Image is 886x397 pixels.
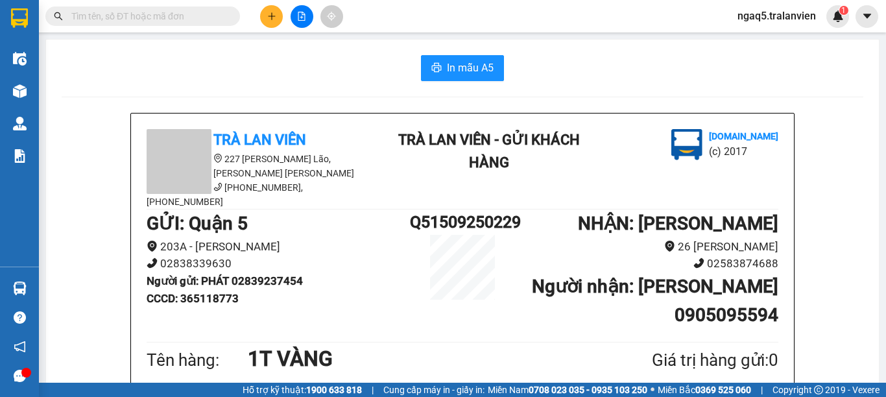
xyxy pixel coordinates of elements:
button: file-add [291,5,313,28]
img: icon-new-feature [832,10,844,22]
span: Hỗ trợ kỹ thuật: [243,383,362,397]
span: ⚪️ [651,387,654,392]
img: logo.jpg [671,129,702,160]
span: printer [431,62,442,75]
strong: 0369 525 060 [695,385,751,395]
span: | [761,383,763,397]
span: aim [327,12,336,21]
span: In mẫu A5 [447,60,494,76]
strong: 1900 633 818 [306,385,362,395]
sup: 1 [839,6,848,15]
button: printerIn mẫu A5 [421,55,504,81]
li: 227 [PERSON_NAME] Lão, [PERSON_NAME] [PERSON_NAME] [147,152,380,180]
span: | [372,383,374,397]
button: aim [320,5,343,28]
span: Cung cấp máy in - giấy in: [383,383,485,397]
span: plus [267,12,276,21]
button: caret-down [856,5,878,28]
h1: Q51509250229 [410,210,515,235]
img: warehouse-icon [13,52,27,66]
span: ngaq5.tralanvien [727,8,826,24]
img: warehouse-icon [13,282,27,295]
strong: 0708 023 035 - 0935 103 250 [529,385,647,395]
img: logo-vxr [11,8,28,28]
b: GỬI : Quận 5 [147,213,248,234]
span: phone [693,258,704,269]
div: Giá trị hàng gửi: 0 [589,347,778,374]
span: phone [147,258,158,269]
span: environment [664,241,675,252]
span: phone [213,182,222,191]
span: copyright [814,385,823,394]
span: search [54,12,63,21]
span: environment [147,241,158,252]
span: file-add [297,12,306,21]
li: (c) 2017 [709,143,778,160]
b: Người gửi : PHÁT 02839237454 [147,274,303,287]
li: [PHONE_NUMBER], [PHONE_NUMBER] [147,180,380,209]
span: Miền Bắc [658,383,751,397]
span: Miền Nam [488,383,647,397]
img: warehouse-icon [13,117,27,130]
img: warehouse-icon [13,84,27,98]
b: Người nhận : [PERSON_NAME] 0905095594 [532,276,778,326]
span: caret-down [861,10,873,22]
img: solution-icon [13,149,27,163]
span: message [14,370,26,382]
div: Tên hàng: [147,347,248,374]
span: environment [213,154,222,163]
li: 02583874688 [515,255,778,272]
li: 02838339630 [147,255,410,272]
button: plus [260,5,283,28]
li: 203A - [PERSON_NAME] [147,238,410,256]
input: Tìm tên, số ĐT hoặc mã đơn [71,9,224,23]
b: Trà Lan Viên - Gửi khách hàng [398,132,580,171]
b: Trà Lan Viên [213,132,306,148]
b: NHẬN : [PERSON_NAME] [578,213,778,234]
span: notification [14,341,26,353]
b: CCCD : 365118773 [147,292,239,305]
span: 1 [841,6,846,15]
b: [DOMAIN_NAME] [709,131,778,141]
h1: 1T VÀNG [248,343,589,375]
span: question-circle [14,311,26,324]
li: 26 [PERSON_NAME] [515,238,778,256]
